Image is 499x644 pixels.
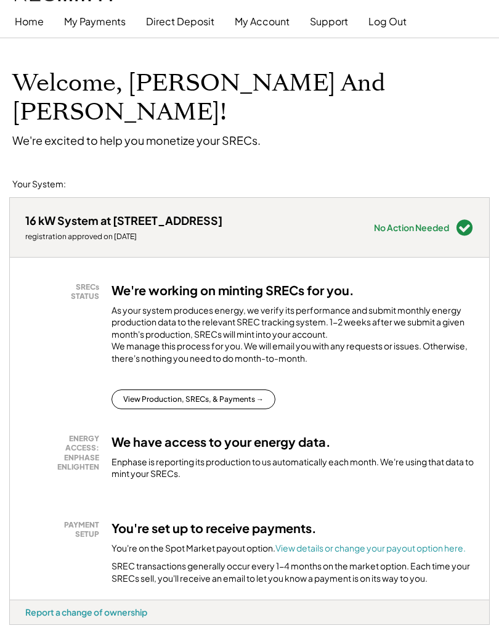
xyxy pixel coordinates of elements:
[112,304,474,371] div: As your system produces energy, we verify its performance and submit monthly energy production da...
[112,389,275,409] button: View Production, SRECs, & Payments →
[64,9,126,34] button: My Payments
[112,520,317,536] h3: You're set up to receive payments.
[31,434,99,472] div: ENERGY ACCESS: ENPHASE ENLIGHTEN
[374,223,449,232] div: No Action Needed
[25,232,222,242] div: registration approved on [DATE]
[12,178,66,190] div: Your System:
[112,456,474,480] div: Enphase is reporting its production to us automatically each month. We're using that data to mint...
[310,9,348,34] button: Support
[25,213,222,227] div: 16 kW System at [STREET_ADDRESS]
[15,9,44,34] button: Home
[25,606,147,618] div: Report a change of ownership
[112,542,466,555] div: You're on the Spot Market payout option.
[9,625,51,630] div: oiounnjq - VA Distributed
[275,542,466,553] a: View details or change your payout option here.
[146,9,214,34] button: Direct Deposit
[12,69,487,127] h1: Welcome, [PERSON_NAME] And [PERSON_NAME]!
[31,520,99,539] div: PAYMENT SETUP
[368,9,407,34] button: Log Out
[112,560,474,584] div: SREC transactions generally occur every 1-4 months on the market option. Each time your SRECs sel...
[112,282,354,298] h3: We're working on minting SRECs for you.
[235,9,290,34] button: My Account
[112,434,331,450] h3: We have access to your energy data.
[12,133,261,147] div: We're excited to help you monetize your SRECs.
[31,282,99,301] div: SRECs STATUS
